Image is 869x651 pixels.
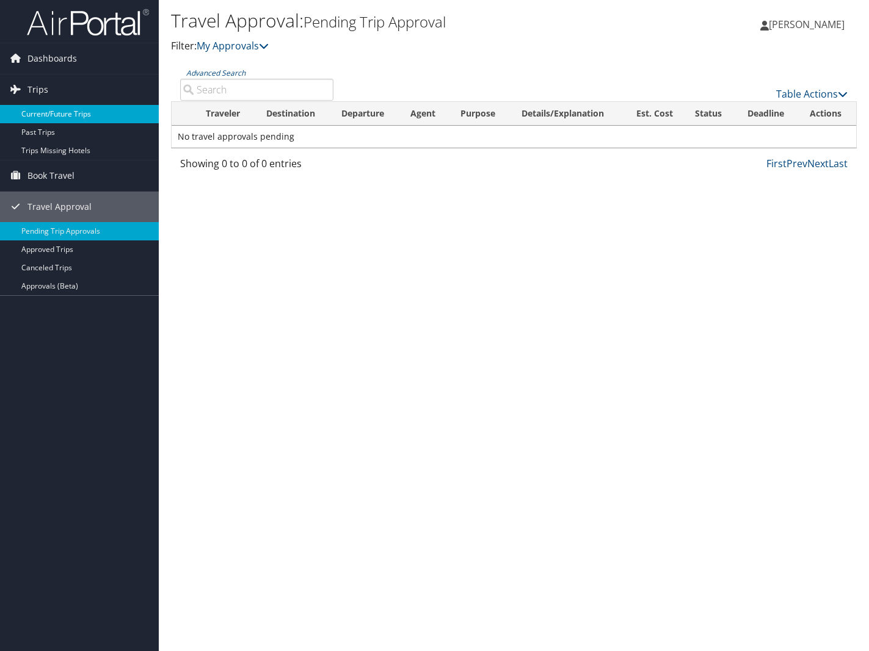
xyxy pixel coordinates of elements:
[736,102,799,126] th: Deadline: activate to sort column descending
[787,157,807,170] a: Prev
[684,102,736,126] th: Status: activate to sort column ascending
[799,102,856,126] th: Actions
[511,102,622,126] th: Details/Explanation
[27,43,77,74] span: Dashboards
[766,157,787,170] a: First
[304,12,446,32] small: Pending Trip Approval
[180,156,333,177] div: Showing 0 to 0 of 0 entries
[829,157,848,170] a: Last
[760,6,857,43] a: [PERSON_NAME]
[330,102,399,126] th: Departure: activate to sort column ascending
[27,8,149,37] img: airportal-logo.png
[776,87,848,101] a: Table Actions
[622,102,684,126] th: Est. Cost: activate to sort column ascending
[807,157,829,170] a: Next
[27,192,92,222] span: Travel Approval
[186,68,245,78] a: Advanced Search
[27,160,75,191] span: Book Travel
[27,74,48,105] span: Trips
[171,38,628,54] p: Filter:
[255,102,331,126] th: Destination: activate to sort column ascending
[172,126,856,148] td: No travel approvals pending
[449,102,510,126] th: Purpose
[769,18,845,31] span: [PERSON_NAME]
[171,8,628,34] h1: Travel Approval:
[399,102,449,126] th: Agent
[195,102,255,126] th: Traveler: activate to sort column ascending
[180,79,333,101] input: Advanced Search
[197,39,269,52] a: My Approvals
